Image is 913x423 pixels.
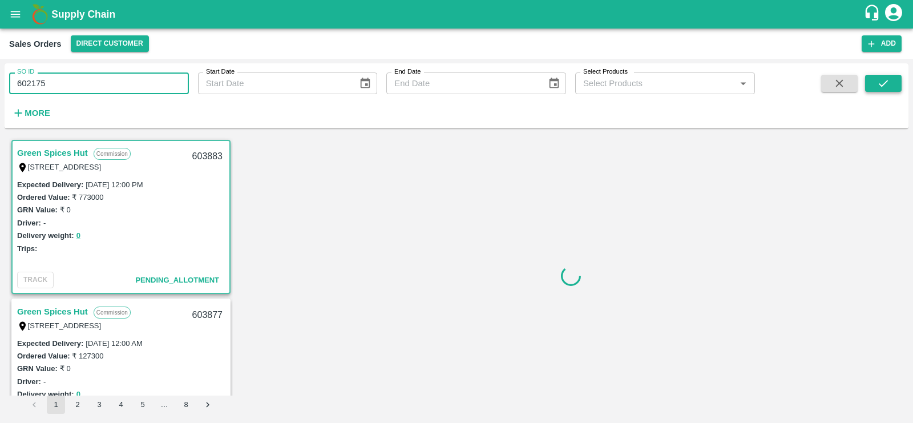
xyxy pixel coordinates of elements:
label: Start Date [206,67,235,76]
button: Go to page 8 [177,396,195,414]
a: Supply Chain [51,6,863,22]
button: Go to page 2 [68,396,87,414]
div: account of current user [883,2,904,26]
label: [DATE] 12:00 PM [86,180,143,189]
button: Select DC [71,35,149,52]
p: Commission [94,307,131,319]
label: - [43,377,46,386]
a: Green Spices Hut [17,304,88,319]
button: 0 [76,229,80,243]
button: page 1 [47,396,65,414]
b: Supply Chain [51,9,115,20]
img: logo [29,3,51,26]
label: - [43,219,46,227]
label: Trips: [17,244,37,253]
button: More [9,103,53,123]
div: customer-support [863,4,883,25]
label: Select Products [583,67,628,76]
strong: More [25,108,50,118]
nav: pagination navigation [23,396,219,414]
button: Go to page 3 [90,396,108,414]
div: 603877 [185,302,229,329]
button: Open [736,76,750,91]
label: [STREET_ADDRESS] [28,163,102,171]
label: ₹ 0 [60,364,71,373]
label: Ordered Value: [17,193,70,202]
label: ₹ 127300 [72,352,103,360]
label: Driver: [17,377,41,386]
a: Green Spices Hut [17,146,88,160]
button: Choose date [543,72,565,94]
p: Commission [94,148,131,160]
label: ₹ 0 [60,206,71,214]
label: Delivery weight: [17,231,74,240]
input: Enter SO ID [9,72,189,94]
label: [DATE] 12:00 AM [86,339,142,348]
label: Driver: [17,219,41,227]
span: Pending_Allotment [135,276,219,284]
label: ₹ 773000 [72,193,103,202]
button: Go to page 4 [112,396,130,414]
label: End Date [394,67,421,76]
label: GRN Value: [17,206,58,214]
button: open drawer [2,1,29,27]
button: 0 [76,388,80,401]
button: Go to next page [199,396,217,414]
div: … [155,400,173,410]
input: End Date [386,72,538,94]
div: Sales Orders [9,37,62,51]
label: Expected Delivery : [17,339,83,348]
button: Choose date [354,72,376,94]
label: Expected Delivery : [17,180,83,189]
div: 603883 [185,143,229,170]
input: Start Date [198,72,350,94]
label: [STREET_ADDRESS] [28,321,102,330]
label: Delivery weight: [17,390,74,398]
label: GRN Value: [17,364,58,373]
label: SO ID [17,67,34,76]
button: Go to page 5 [134,396,152,414]
input: Select Products [579,76,733,91]
button: Add [862,35,902,52]
label: Ordered Value: [17,352,70,360]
